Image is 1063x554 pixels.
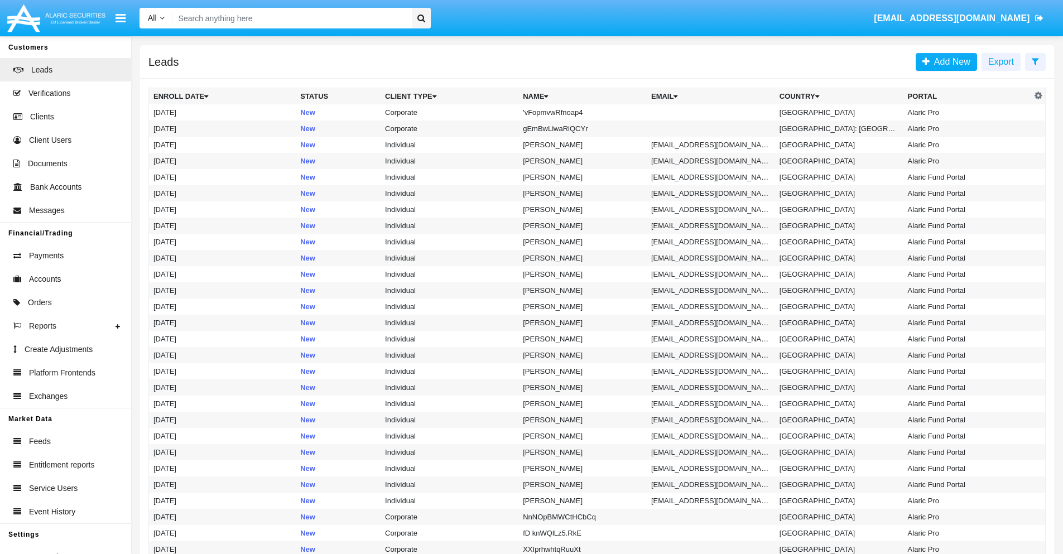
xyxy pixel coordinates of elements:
th: Client Type [381,88,518,105]
td: [PERSON_NAME] [518,476,647,493]
td: Alaric Fund Portal [903,298,1032,315]
td: [PERSON_NAME] [518,444,647,460]
td: [EMAIL_ADDRESS][DOMAIN_NAME] [647,315,775,331]
input: Search [173,8,408,28]
td: New [296,347,381,363]
td: [GEOGRAPHIC_DATA] [775,104,903,121]
td: Alaric Fund Portal [903,250,1032,266]
td: [DATE] [149,347,296,363]
td: Alaric Fund Portal [903,315,1032,331]
td: [EMAIL_ADDRESS][DOMAIN_NAME] [647,476,775,493]
td: [PERSON_NAME] [518,153,647,169]
td: Alaric Fund Portal [903,266,1032,282]
td: Individual [381,363,518,379]
td: fD knWQlLz5.RkE [518,525,647,541]
td: Individual [381,169,518,185]
td: [PERSON_NAME] [518,218,647,234]
span: Payments [29,250,64,262]
td: [GEOGRAPHIC_DATA] [775,201,903,218]
td: New [296,509,381,525]
td: [GEOGRAPHIC_DATA] [775,331,903,347]
span: Documents [28,158,68,170]
td: Alaric Fund Portal [903,218,1032,234]
span: Accounts [29,273,61,285]
td: Alaric Fund Portal [903,396,1032,412]
td: [DATE] [149,493,296,509]
td: Individual [381,218,518,234]
td: Alaric Fund Portal [903,428,1032,444]
td: [EMAIL_ADDRESS][DOMAIN_NAME] [647,298,775,315]
td: [EMAIL_ADDRESS][DOMAIN_NAME] [647,250,775,266]
td: [GEOGRAPHIC_DATA] [775,525,903,541]
td: [EMAIL_ADDRESS][DOMAIN_NAME] [647,218,775,234]
td: New [296,525,381,541]
td: New [296,476,381,493]
td: Alaric Fund Portal [903,460,1032,476]
td: [DATE] [149,169,296,185]
td: Alaric Fund Portal [903,185,1032,201]
td: [GEOGRAPHIC_DATA] [775,379,903,396]
td: [GEOGRAPHIC_DATA] [775,444,903,460]
span: Service Users [29,483,78,494]
td: [EMAIL_ADDRESS][DOMAIN_NAME] [647,153,775,169]
td: [EMAIL_ADDRESS][DOMAIN_NAME] [647,331,775,347]
span: Leads [31,64,52,76]
td: Alaric Fund Portal [903,412,1032,428]
td: [PERSON_NAME] [518,185,647,201]
td: New [296,121,381,137]
td: New [296,201,381,218]
td: [DATE] [149,201,296,218]
a: All [140,12,173,24]
td: [DATE] [149,234,296,250]
td: [DATE] [149,218,296,234]
td: [EMAIL_ADDRESS][DOMAIN_NAME] [647,460,775,476]
span: Add New [930,57,970,66]
td: New [296,169,381,185]
td: [PERSON_NAME] [518,169,647,185]
td: [DATE] [149,476,296,493]
td: New [296,331,381,347]
td: Individual [381,250,518,266]
td: New [296,282,381,298]
td: Alaric Fund Portal [903,363,1032,379]
td: Individual [381,396,518,412]
td: [DATE] [149,185,296,201]
td: [DATE] [149,315,296,331]
td: [PERSON_NAME] [518,298,647,315]
span: Entitlement reports [29,459,95,471]
td: [EMAIL_ADDRESS][DOMAIN_NAME] [647,412,775,428]
td: Individual [381,185,518,201]
td: [PERSON_NAME] [518,396,647,412]
td: New [296,412,381,428]
td: [EMAIL_ADDRESS][DOMAIN_NAME] [647,282,775,298]
td: Alaric Fund Portal [903,201,1032,218]
td: [GEOGRAPHIC_DATA] [775,347,903,363]
td: [DATE] [149,379,296,396]
th: Email [647,88,775,105]
td: Individual [381,493,518,509]
td: New [296,298,381,315]
td: Corporate [381,121,518,137]
td: [DATE] [149,250,296,266]
span: Exchanges [29,391,68,402]
td: [PERSON_NAME] [518,282,647,298]
td: New [296,153,381,169]
td: [DATE] [149,460,296,476]
td: gEmBwLiwaRiQCYr [518,121,647,137]
td: [EMAIL_ADDRESS][DOMAIN_NAME] [647,363,775,379]
td: [EMAIL_ADDRESS][DOMAIN_NAME] [647,347,775,363]
a: [EMAIL_ADDRESS][DOMAIN_NAME] [869,3,1049,34]
span: Create Adjustments [25,344,93,355]
td: [DATE] [149,396,296,412]
td: [DATE] [149,444,296,460]
td: Corporate [381,104,518,121]
td: [GEOGRAPHIC_DATA] [775,137,903,153]
td: [EMAIL_ADDRESS][DOMAIN_NAME] [647,396,775,412]
td: [GEOGRAPHIC_DATA] [775,298,903,315]
td: New [296,104,381,121]
td: Individual [381,266,518,282]
td: [GEOGRAPHIC_DATA] [775,169,903,185]
td: New [296,493,381,509]
td: [DATE] [149,331,296,347]
td: [GEOGRAPHIC_DATA] [775,363,903,379]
